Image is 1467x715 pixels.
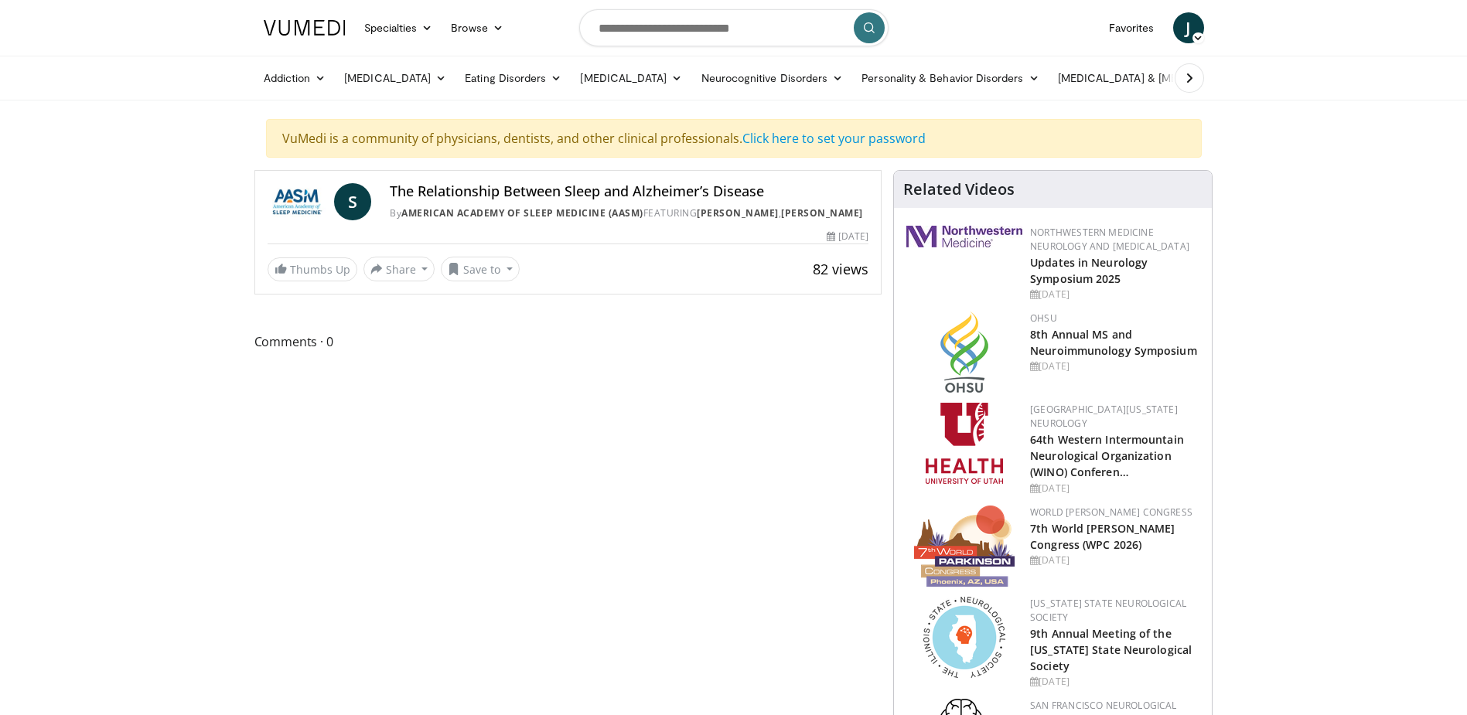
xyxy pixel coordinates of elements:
button: Share [363,257,435,281]
a: 9th Annual Meeting of the [US_STATE] State Neurological Society [1030,626,1192,673]
a: Click here to set your password [742,130,926,147]
a: Thumbs Up [268,257,357,281]
a: Eating Disorders [455,63,571,94]
a: [PERSON_NAME] [697,206,779,220]
h4: The Relationship Between Sleep and Alzheimer’s Disease [390,183,868,200]
div: [DATE] [1030,553,1199,567]
a: Addiction [254,63,336,94]
a: J [1173,12,1204,43]
img: 71a8b48c-8850-4916-bbdd-e2f3ccf11ef9.png.150x105_q85_autocrop_double_scale_upscale_version-0.2.png [923,597,1005,678]
a: [PERSON_NAME] [781,206,863,220]
a: Specialties [355,12,442,43]
div: [DATE] [1030,675,1199,689]
span: 82 views [813,260,868,278]
a: Neurocognitive Disorders [692,63,853,94]
a: 7th World [PERSON_NAME] Congress (WPC 2026) [1030,521,1175,552]
img: VuMedi Logo [264,20,346,36]
div: [DATE] [1030,288,1199,301]
a: [MEDICAL_DATA] [335,63,455,94]
a: Favorites [1100,12,1164,43]
a: [MEDICAL_DATA] [571,63,691,94]
a: Browse [442,12,513,43]
img: 2a462fb6-9365-492a-ac79-3166a6f924d8.png.150x105_q85_autocrop_double_scale_upscale_version-0.2.jpg [906,226,1022,247]
h4: Related Videos [903,180,1015,199]
a: OHSU [1030,312,1057,325]
a: American Academy of Sleep Medicine (AASM) [401,206,643,220]
a: 8th Annual MS and Neuroimmunology Symposium [1030,327,1197,358]
div: VuMedi is a community of physicians, dentists, and other clinical professionals. [266,119,1202,158]
img: 16fe1da8-a9a0-4f15-bd45-1dd1acf19c34.png.150x105_q85_autocrop_double_scale_upscale_version-0.2.png [914,506,1015,587]
div: By FEATURING , [390,206,868,220]
img: American Academy of Sleep Medicine (AASM) [268,183,329,220]
button: Save to [441,257,520,281]
a: World [PERSON_NAME] Congress [1030,506,1192,519]
a: [MEDICAL_DATA] & [MEDICAL_DATA] [1049,63,1270,94]
img: da959c7f-65a6-4fcf-a939-c8c702e0a770.png.150x105_q85_autocrop_double_scale_upscale_version-0.2.png [940,312,988,393]
a: S [334,183,371,220]
a: Updates in Neurology Symposium 2025 [1030,255,1148,286]
a: Northwestern Medicine Neurology and [MEDICAL_DATA] [1030,226,1189,253]
a: [US_STATE] State Neurological Society [1030,597,1186,624]
div: [DATE] [827,230,868,243]
a: 64th Western Intermountain Neurological Organization (WINO) Conferen… [1030,432,1184,479]
span: Comments 0 [254,332,882,352]
img: f6362829-b0a3-407d-a044-59546adfd345.png.150x105_q85_autocrop_double_scale_upscale_version-0.2.png [926,403,1003,484]
div: [DATE] [1030,482,1199,495]
input: Search topics, interventions [579,9,889,46]
a: [GEOGRAPHIC_DATA][US_STATE] Neurology [1030,403,1178,430]
a: Personality & Behavior Disorders [852,63,1048,94]
div: [DATE] [1030,359,1199,373]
